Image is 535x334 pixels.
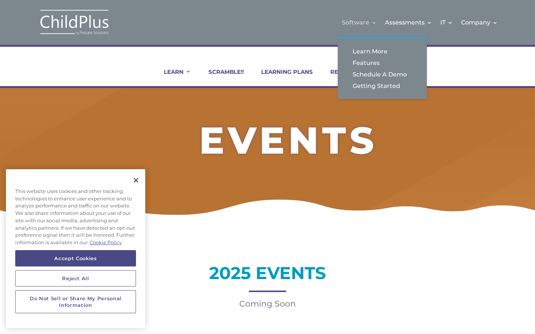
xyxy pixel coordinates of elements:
a: LEARN [155,68,191,86]
h2: EVENTS [51,122,526,163]
button: Accept Cookies [15,250,136,266]
a: Getting Started [345,80,419,92]
h1: 2025 EVENTS [30,265,505,285]
a: Learn More [345,46,419,57]
a: SCRAMBLE!! [199,68,244,86]
a: LEARNING PLANS [252,68,313,86]
button: Reject All [15,270,136,286]
a: Assessments [385,7,432,37]
div: Cookie banner [6,169,145,328]
div: Privacy [6,169,145,328]
button: Close [128,172,144,189]
button: Do Not Sell or Share My Personal Information [15,290,136,314]
a: Company [461,7,498,37]
a: Software [342,7,377,37]
a: RESOURCES [321,68,367,86]
a: Features [345,57,419,69]
div: This website uses cookies and other tracking technologies to enhance user experience and to analy... [6,184,145,250]
p: Coming Soon [30,299,505,308]
a: IT [440,7,453,37]
a: Schedule A Demo [345,69,419,80]
a: More information about your privacy, opens in a new tab [90,239,122,245]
